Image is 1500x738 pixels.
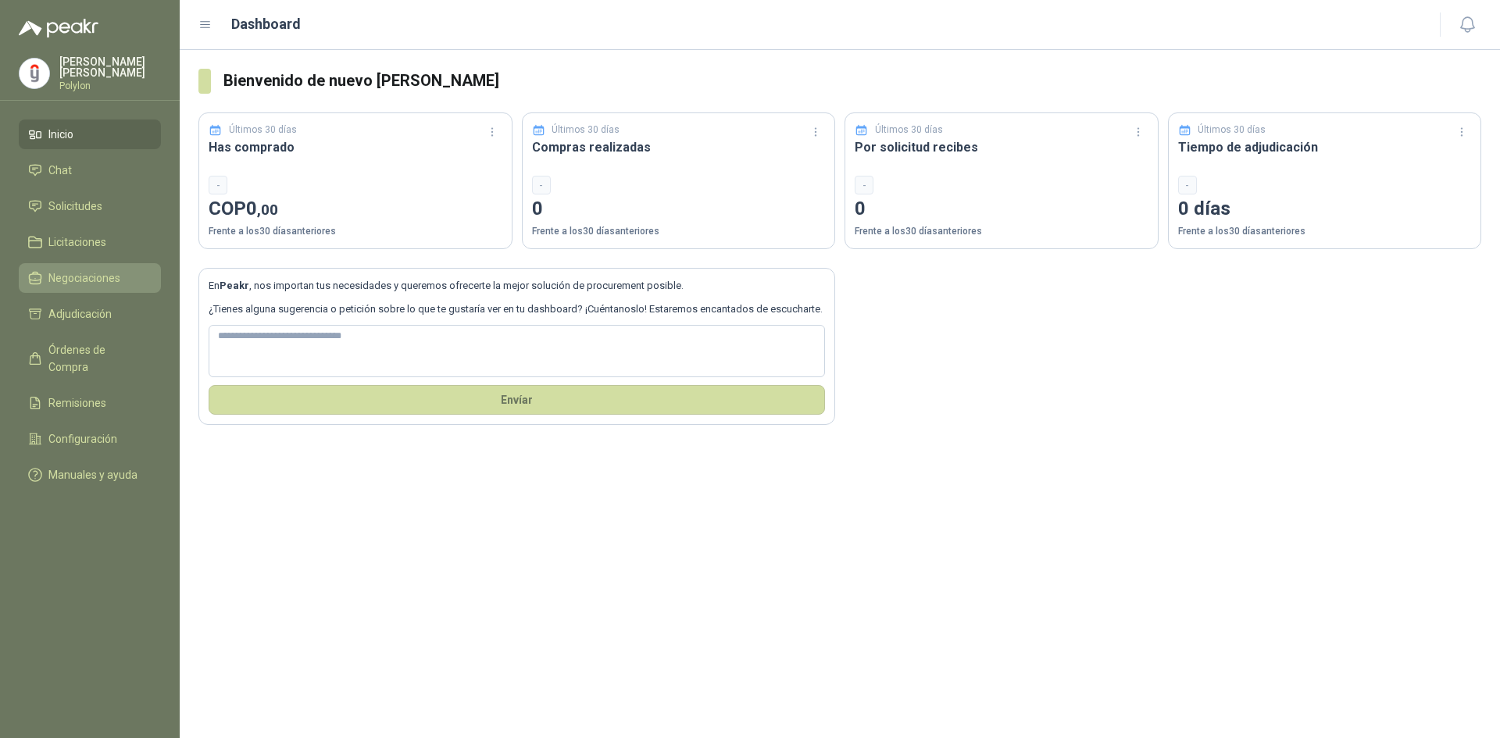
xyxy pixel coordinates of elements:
[19,335,161,382] a: Órdenes de Compra
[855,224,1148,239] p: Frente a los 30 días anteriores
[1178,176,1197,194] div: -
[59,81,161,91] p: Polylon
[209,224,502,239] p: Frente a los 30 días anteriores
[48,126,73,143] span: Inicio
[19,424,161,454] a: Configuración
[19,460,161,490] a: Manuales y ayuda
[220,280,249,291] b: Peakr
[246,198,278,219] span: 0
[48,305,112,323] span: Adjudicación
[532,194,826,224] p: 0
[209,137,502,157] h3: Has comprado
[1178,194,1472,224] p: 0 días
[48,430,117,447] span: Configuración
[48,466,137,483] span: Manuales y ayuda
[48,394,106,412] span: Remisiones
[1178,137,1472,157] h3: Tiempo de adjudicación
[552,123,620,137] p: Últimos 30 días
[231,13,301,35] h1: Dashboard
[48,269,120,287] span: Negociaciones
[532,137,826,157] h3: Compras realizadas
[19,299,161,329] a: Adjudicación
[19,19,98,37] img: Logo peakr
[209,176,227,194] div: -
[532,176,551,194] div: -
[532,224,826,239] p: Frente a los 30 días anteriores
[257,201,278,219] span: ,00
[19,388,161,418] a: Remisiones
[1178,224,1472,239] p: Frente a los 30 días anteriores
[48,198,102,215] span: Solicitudes
[19,155,161,185] a: Chat
[20,59,49,88] img: Company Logo
[59,56,161,78] p: [PERSON_NAME] [PERSON_NAME]
[855,137,1148,157] h3: Por solicitud recibes
[48,341,146,376] span: Órdenes de Compra
[223,69,1481,93] h3: Bienvenido de nuevo [PERSON_NAME]
[48,162,72,179] span: Chat
[209,301,825,317] p: ¿Tienes alguna sugerencia o petición sobre lo que te gustaría ver en tu dashboard? ¡Cuéntanoslo! ...
[209,385,825,415] button: Envíar
[19,227,161,257] a: Licitaciones
[19,263,161,293] a: Negociaciones
[48,234,106,251] span: Licitaciones
[855,176,873,194] div: -
[855,194,1148,224] p: 0
[209,278,825,294] p: En , nos importan tus necesidades y queremos ofrecerte la mejor solución de procurement posible.
[875,123,943,137] p: Últimos 30 días
[1198,123,1266,137] p: Últimos 30 días
[209,194,502,224] p: COP
[19,191,161,221] a: Solicitudes
[19,119,161,149] a: Inicio
[229,123,297,137] p: Últimos 30 días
